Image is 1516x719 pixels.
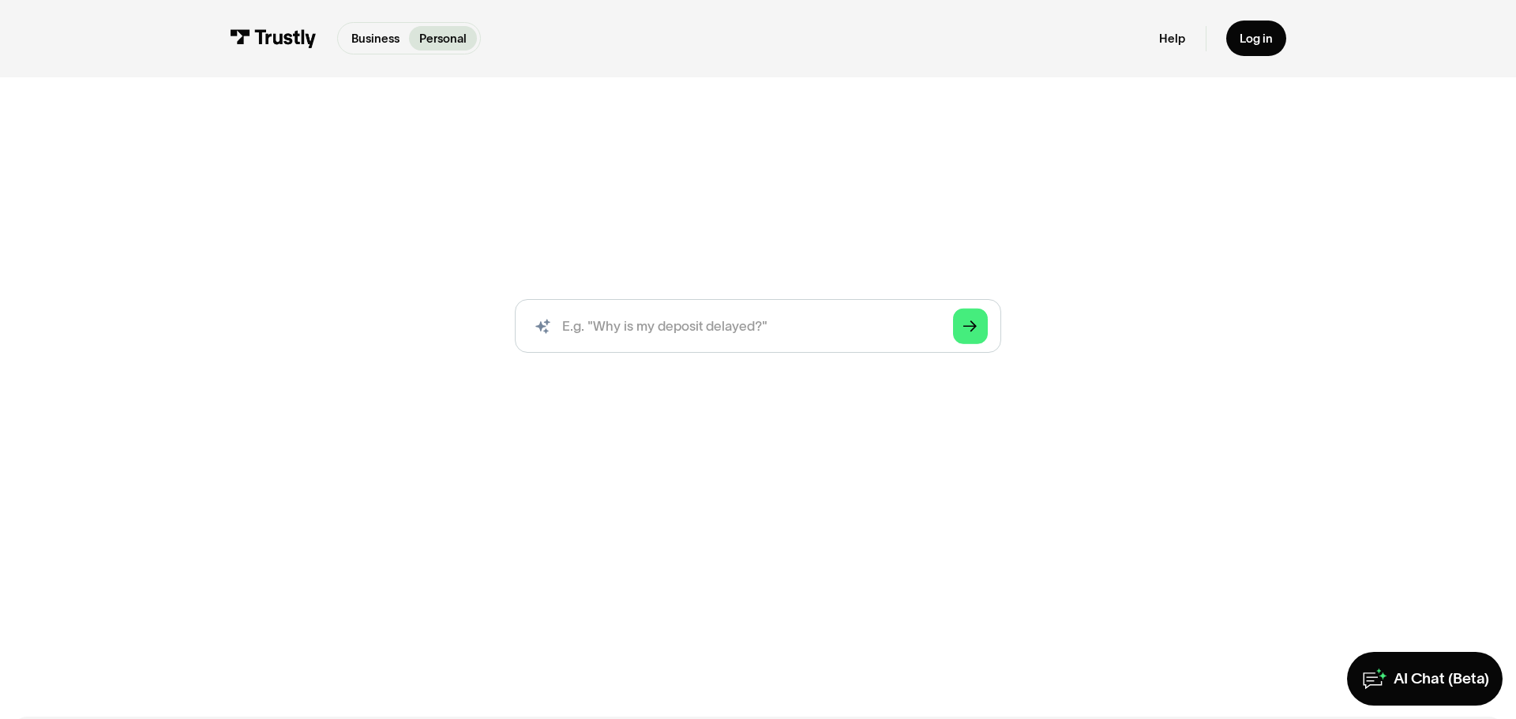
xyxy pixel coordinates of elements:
[351,30,400,47] p: Business
[341,26,409,51] a: Business
[1394,669,1489,689] div: AI Chat (Beta)
[1240,31,1273,46] div: Log in
[409,26,476,51] a: Personal
[1347,652,1503,706] a: AI Chat (Beta)
[419,30,467,47] p: Personal
[515,299,1001,353] input: search
[1159,31,1185,46] a: Help
[1226,21,1286,56] a: Log in
[230,29,317,47] img: Trustly Logo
